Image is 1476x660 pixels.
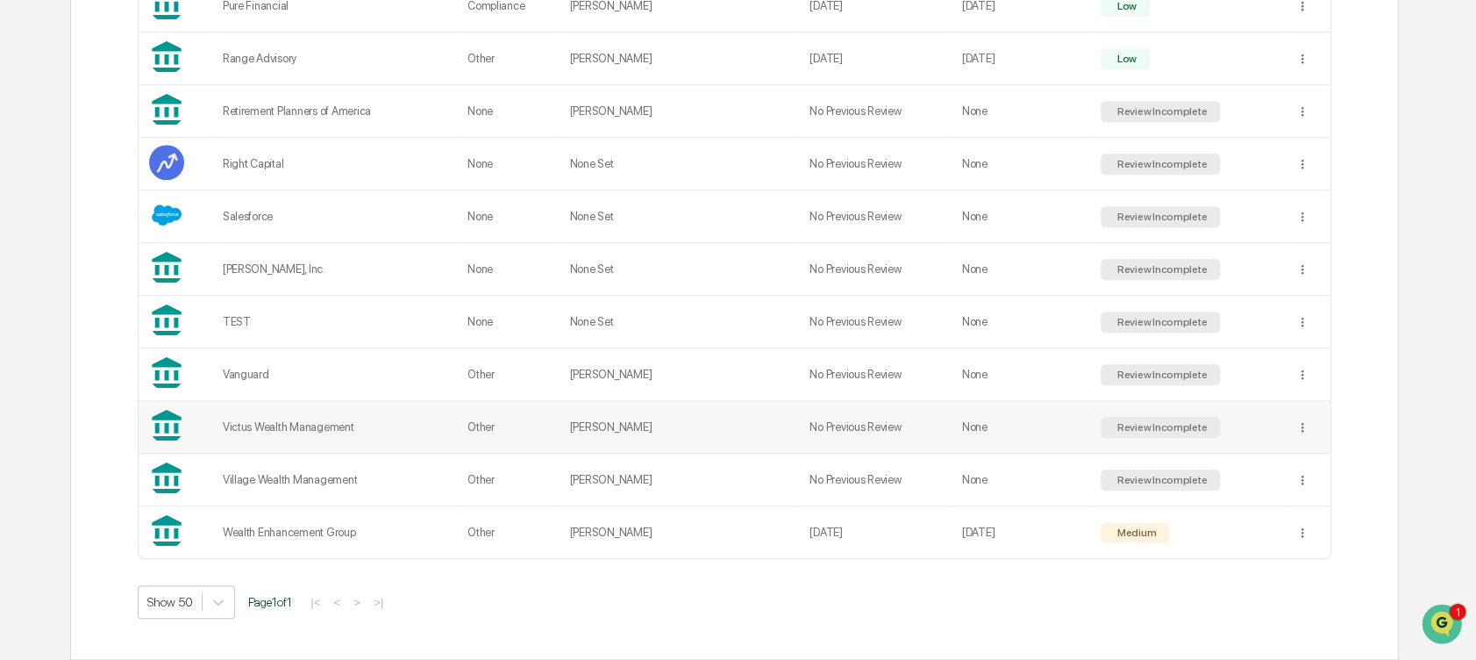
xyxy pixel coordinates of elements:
div: We're available if you need us! [79,152,241,166]
td: Other [457,348,560,401]
span: Pylon [175,388,212,401]
div: Review Incomplete [1114,158,1208,170]
td: No Previous Review [799,243,952,296]
a: Powered byPylon [124,387,212,401]
td: No Previous Review [799,454,952,506]
div: Review Incomplete [1114,105,1208,118]
button: Start new chat [298,140,319,161]
span: [DATE] [155,239,191,253]
div: Review Incomplete [1114,263,1208,276]
td: [DATE] [952,32,1090,85]
button: > [348,595,366,610]
div: TEST [223,315,446,328]
td: None Set [560,243,800,296]
td: None [952,296,1090,348]
div: [PERSON_NAME], Inc. [223,262,446,276]
div: Review Incomplete [1114,421,1208,434]
div: Review Incomplete [1114,211,1208,223]
button: < [328,595,346,610]
td: Other [457,401,560,454]
p: How can we help? [18,37,319,65]
a: 🖐️Preclearance [11,305,120,336]
td: None [952,85,1090,138]
td: None [952,190,1090,243]
td: [DATE] [952,506,1090,558]
div: 🗄️ [127,313,141,327]
button: >| [368,595,389,610]
div: Village Wealth Management [223,473,446,486]
div: Medium [1114,527,1156,539]
td: [PERSON_NAME] [560,348,800,401]
td: None [457,138,560,190]
td: None [457,85,560,138]
img: Vendor Logo [149,145,184,180]
div: 🖐️ [18,313,32,327]
img: 1746055101610-c473b297-6a78-478c-a979-82029cc54cd1 [18,134,49,166]
span: Data Lookup [35,345,111,362]
td: [PERSON_NAME] [560,85,800,138]
td: [PERSON_NAME] [560,401,800,454]
button: |< [305,595,325,610]
div: Victus Wealth Management [223,420,446,434]
td: None [952,138,1090,190]
td: [PERSON_NAME] [560,32,800,85]
td: Other [457,454,560,506]
td: None [952,348,1090,401]
td: None [457,296,560,348]
td: None Set [560,296,800,348]
td: None Set [560,190,800,243]
span: • [146,239,152,253]
div: Review Incomplete [1114,474,1208,486]
td: No Previous Review [799,138,952,190]
div: Vanguard [223,368,446,381]
img: Vendor Logo [149,197,184,233]
div: Range Advisory [223,52,446,65]
td: None [457,243,560,296]
div: Start new chat [79,134,288,152]
div: Retirement Planners of America [223,104,446,118]
span: Page 1 of 1 [248,595,292,609]
td: [PERSON_NAME] [560,454,800,506]
td: None [457,190,560,243]
td: [PERSON_NAME] [560,506,800,558]
img: Jack Rasmussen [18,222,46,250]
td: Other [457,32,560,85]
td: No Previous Review [799,348,952,401]
div: Salesforce [223,210,446,223]
img: 8933085812038_c878075ebb4cc5468115_72.jpg [37,134,68,166]
span: Preclearance [35,312,113,329]
a: 🔎Data Lookup [11,338,118,369]
span: Attestations [145,312,217,329]
td: None Set [560,138,800,190]
span: [PERSON_NAME] [54,239,142,253]
td: None [952,243,1090,296]
a: 🗄️Attestations [120,305,225,336]
td: None [952,454,1090,506]
td: No Previous Review [799,401,952,454]
td: [DATE] [799,32,952,85]
div: Low [1114,53,1137,65]
td: [DATE] [799,506,952,558]
td: No Previous Review [799,190,952,243]
iframe: Open customer support [1420,602,1467,649]
div: Review Incomplete [1114,316,1208,328]
td: No Previous Review [799,85,952,138]
div: Past conversations [18,195,118,209]
div: Review Incomplete [1114,369,1208,381]
td: None [952,401,1090,454]
div: 🔎 [18,347,32,361]
div: Wealth Enhancement Group [223,526,446,539]
td: Other [457,506,560,558]
td: No Previous Review [799,296,952,348]
div: Right Capital [223,157,446,170]
button: See all [272,191,319,212]
img: 1746055101610-c473b297-6a78-478c-a979-82029cc54cd1 [35,240,49,254]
